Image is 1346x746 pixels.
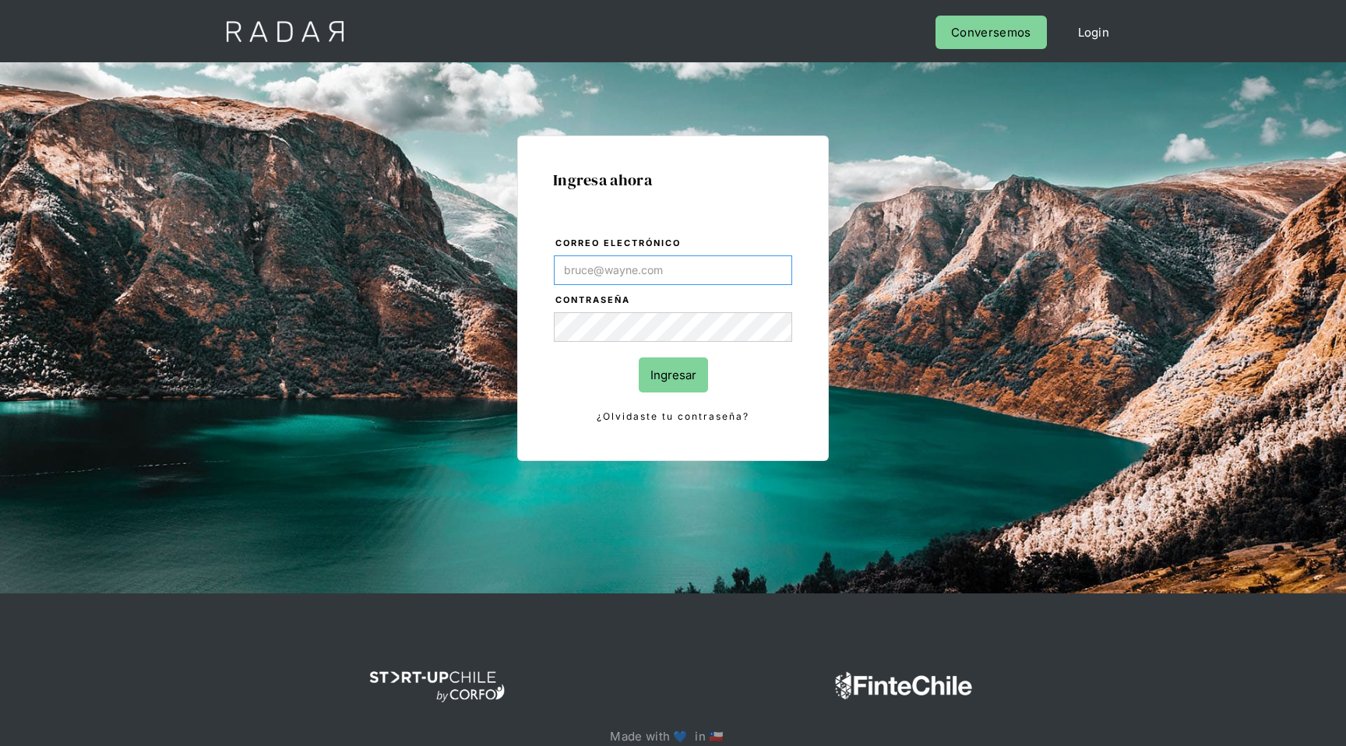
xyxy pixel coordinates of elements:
[553,171,793,188] h1: Ingresa ahora
[555,236,792,252] label: Correo electrónico
[936,16,1046,49] a: Conversemos
[553,235,793,425] form: Login Form
[554,408,792,425] a: ¿Olvidaste tu contraseña?
[1062,16,1126,49] a: Login
[639,357,708,392] input: Ingresar
[554,255,792,285] input: bruce@wayne.com
[555,293,792,308] label: Contraseña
